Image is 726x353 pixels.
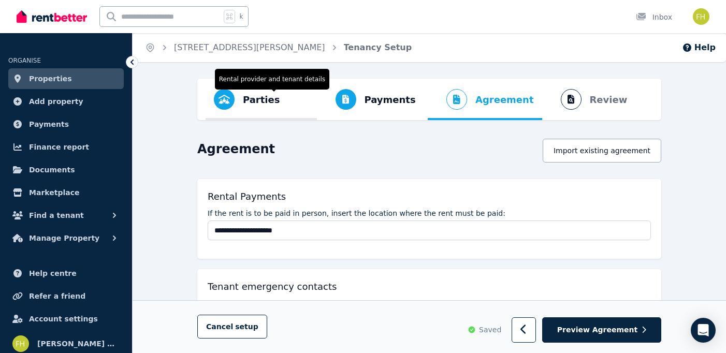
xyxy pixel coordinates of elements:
[29,290,85,302] span: Refer a friend
[235,322,258,332] span: setup
[206,79,288,120] button: PartiesRental provider and tenant details
[208,280,337,294] h5: Tenant emergency contacts
[174,42,325,52] a: [STREET_ADDRESS][PERSON_NAME]
[133,33,424,62] nav: Breadcrumb
[29,313,98,325] span: Account settings
[8,182,124,203] a: Marketplace
[8,114,124,135] a: Payments
[197,141,275,157] h1: Agreement
[29,164,75,176] span: Documents
[29,72,72,85] span: Properties
[8,263,124,284] a: Help centre
[29,232,99,244] span: Manage Property
[8,286,124,306] a: Refer a friend
[693,8,709,25] img: Flynn Hopping
[12,335,29,352] img: Flynn Hopping
[29,95,83,108] span: Add property
[365,93,416,107] span: Payments
[206,323,258,331] span: Cancel
[215,69,329,90] span: Rental provider and tenant details
[682,41,716,54] button: Help
[590,93,628,107] span: Review
[208,208,505,218] label: If the rent is to be paid in person, insert the location where the rent must be paid:
[29,118,69,130] span: Payments
[243,93,280,107] span: Parties
[29,209,84,222] span: Find a tenant
[29,267,77,280] span: Help centre
[29,186,79,199] span: Marketplace
[8,91,124,112] a: Add property
[37,337,120,350] span: [PERSON_NAME] Hopping
[8,228,124,248] button: Manage Property
[208,189,286,204] h5: Rental Payments
[8,159,124,180] a: Documents
[317,79,424,120] button: Payments
[8,57,41,64] span: ORGANISE
[542,79,636,120] button: Review
[557,325,637,335] span: Preview Agreement
[691,318,716,343] div: Open Intercom Messenger
[479,325,501,335] span: Saved
[543,139,661,163] button: Import existing agreement
[8,205,124,226] button: Find a tenant
[17,9,87,24] img: RentBetter
[197,315,267,339] button: Cancelsetup
[197,79,661,120] nav: Progress
[636,12,672,22] div: Inbox
[344,41,412,54] span: Tenancy Setup
[8,308,124,329] a: Account settings
[8,137,124,157] a: Finance report
[208,298,364,308] label: [PERSON_NAME] Emergency contact name
[8,68,124,89] a: Properties
[239,12,243,21] span: k
[542,318,661,343] button: Preview Agreement
[29,141,89,153] span: Finance report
